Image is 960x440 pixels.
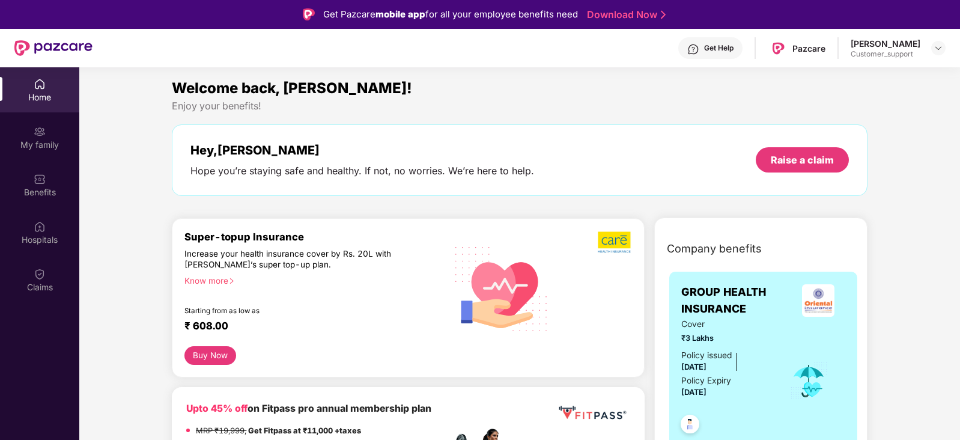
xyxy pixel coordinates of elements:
span: Company benefits [667,240,762,257]
div: Pazcare [792,43,825,54]
div: Policy Expiry [681,374,731,388]
img: b5dec4f62d2307b9de63beb79f102df3.png [598,231,632,254]
img: fppp.png [556,402,628,424]
img: svg+xml;base64,PHN2ZyBpZD0iQ2xhaW0iIHhtbG5zPSJodHRwOi8vd3d3LnczLm9yZy8yMDAwL3N2ZyIgd2lkdGg9IjIwIi... [34,268,46,280]
div: Starting from as low as [184,307,394,315]
div: Raise a claim [771,153,834,167]
div: Customer_support [851,49,920,59]
img: svg+xml;base64,PHN2ZyBpZD0iSG9zcGl0YWxzIiB4bWxucz0iaHR0cDovL3d3dy53My5vcmcvMjAwMC9zdmciIHdpZHRoPS... [34,221,46,233]
a: Download Now [587,8,662,21]
div: Get Help [704,43,734,53]
img: svg+xml;base64,PHN2ZyB4bWxucz0iaHR0cDovL3d3dy53My5vcmcvMjAwMC9zdmciIHhtbG5zOnhsaW5rPSJodHRwOi8vd3... [446,231,557,345]
span: right [228,278,235,284]
div: Hey, [PERSON_NAME] [190,143,534,157]
button: Buy Now [184,346,235,365]
div: ₹ 608.00 [184,320,433,334]
img: svg+xml;base64,PHN2ZyB3aWR0aD0iMjAiIGhlaWdodD0iMjAiIHZpZXdCb3g9IjAgMCAyMCAyMCIgZmlsbD0ibm9uZSIgeG... [34,126,46,138]
b: Upto 45% off [186,403,248,414]
strong: mobile app [375,8,425,20]
img: svg+xml;base64,PHN2ZyBpZD0iRHJvcGRvd24tMzJ4MzIiIHhtbG5zPSJodHRwOi8vd3d3LnczLm9yZy8yMDAwL3N2ZyIgd2... [934,43,943,53]
div: Policy issued [681,349,732,362]
img: svg+xml;base64,PHN2ZyBpZD0iSG9tZSIgeG1sbnM9Imh0dHA6Ly93d3cudzMub3JnLzIwMDAvc3ZnIiB3aWR0aD0iMjAiIG... [34,78,46,90]
div: Increase your health insurance cover by Rs. 20L with [PERSON_NAME]’s super top-up plan. [184,248,393,270]
img: svg+xml;base64,PHN2ZyBpZD0iSGVscC0zMngzMiIgeG1sbnM9Imh0dHA6Ly93d3cudzMub3JnLzIwMDAvc3ZnIiB3aWR0aD... [687,43,699,55]
img: Logo [303,8,315,20]
img: insurerLogo [802,284,834,317]
del: MRP ₹19,999, [196,426,246,435]
span: Welcome back, [PERSON_NAME]! [172,79,412,97]
span: ₹3 Lakhs [681,332,773,344]
img: icon [789,361,828,401]
img: Pazcare_Logo.png [770,40,787,57]
span: [DATE] [681,388,706,397]
b: on Fitpass pro annual membership plan [186,403,431,414]
img: svg+xml;base64,PHN2ZyBpZD0iQmVuZWZpdHMiIHhtbG5zPSJodHRwOi8vd3d3LnczLm9yZy8yMDAwL3N2ZyIgd2lkdGg9Ij... [34,173,46,185]
div: Hope you’re staying safe and healthy. If not, no worries. We’re here to help. [190,165,534,177]
img: New Pazcare Logo [14,40,93,56]
span: GROUP HEALTH INSURANCE [681,284,791,318]
div: [PERSON_NAME] [851,38,920,49]
div: Super-topup Insurance [184,231,445,243]
img: Stroke [661,8,666,21]
strong: Get Fitpass at ₹11,000 +taxes [248,426,361,435]
span: [DATE] [681,362,706,371]
div: Get Pazcare for all your employee benefits need [323,7,578,22]
div: Enjoy your benefits! [172,100,867,112]
span: Cover [681,318,773,331]
div: Know more [184,275,438,284]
